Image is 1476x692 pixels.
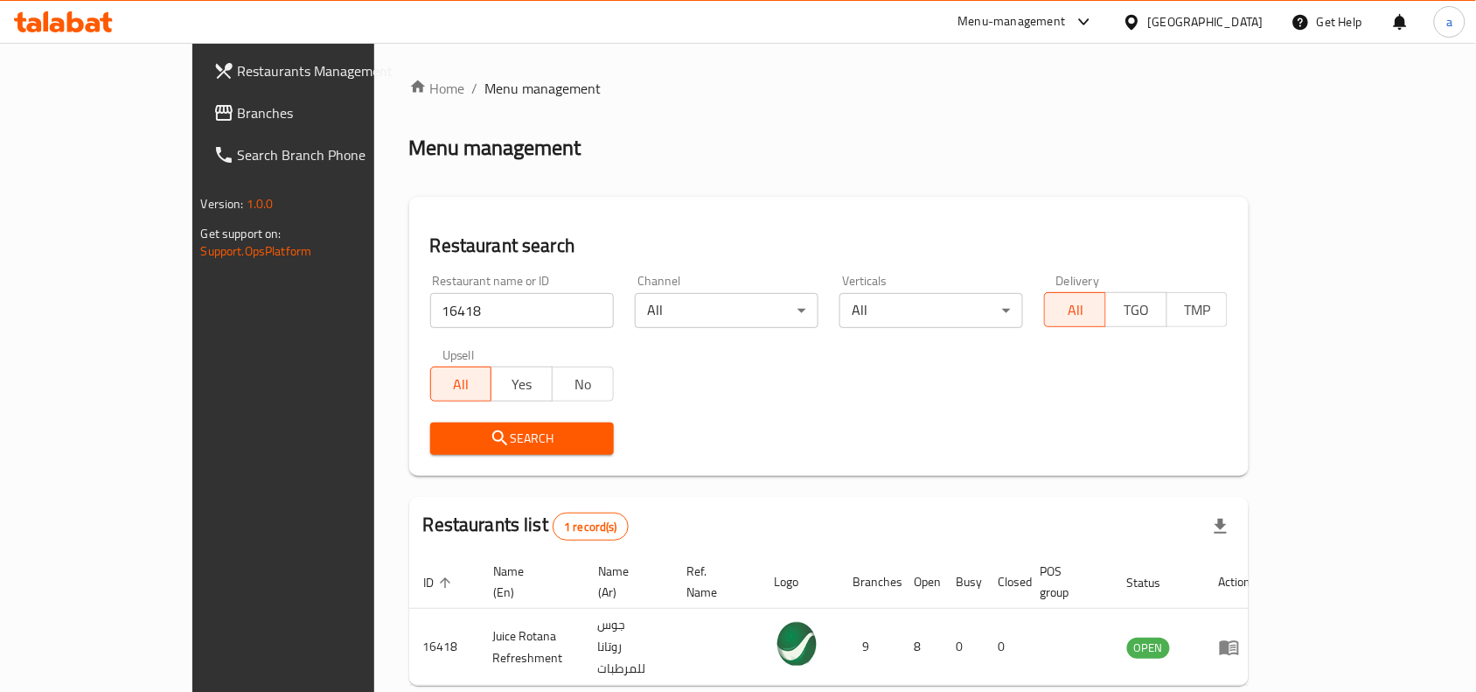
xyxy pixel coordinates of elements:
span: Yes [498,372,546,397]
span: TMP [1174,297,1222,323]
div: Menu [1219,637,1251,658]
h2: Restaurants list [423,512,629,541]
label: Upsell [442,349,475,361]
td: 0 [943,609,985,686]
span: POS group [1041,561,1092,603]
nav: breadcrumb [409,78,1250,99]
button: TMP [1166,292,1229,327]
span: OPEN [1127,638,1170,658]
img: Juice Rotana Refreshment [775,622,818,666]
button: All [1044,292,1106,327]
h2: Menu management [409,134,581,162]
label: Delivery [1056,275,1100,287]
th: Logo [761,556,839,609]
button: No [552,367,614,402]
li: / [472,78,478,99]
span: ID [423,572,456,593]
span: Search [444,428,600,450]
div: All [839,293,1023,328]
span: All [438,372,485,397]
td: 9 [839,609,901,686]
a: Support.OpsPlatform [201,240,312,262]
h2: Restaurant search [430,233,1229,259]
span: Status [1127,572,1184,593]
a: Restaurants Management [199,50,439,92]
div: All [635,293,818,328]
th: Action [1205,556,1265,609]
span: 1.0.0 [247,192,274,215]
span: Ref. Name [686,561,740,603]
div: [GEOGRAPHIC_DATA] [1148,12,1264,31]
a: Branches [199,92,439,134]
span: a [1446,12,1452,31]
button: All [430,367,492,402]
td: 0 [985,609,1027,686]
div: Export file [1200,506,1242,548]
span: Branches [238,102,425,123]
td: 8 [901,609,943,686]
td: Juice Rotana Refreshment [479,609,584,686]
a: Search Branch Phone [199,134,439,176]
th: Busy [943,556,985,609]
input: Search for restaurant name or ID.. [430,293,614,328]
span: Version: [201,192,244,215]
span: 1 record(s) [553,519,628,535]
button: Search [430,423,614,455]
th: Closed [985,556,1027,609]
table: enhanced table [409,556,1265,686]
span: All [1052,297,1099,323]
span: Menu management [485,78,602,99]
span: Name (En) [493,561,563,603]
span: TGO [1113,297,1160,323]
span: Name (Ar) [598,561,651,603]
button: Yes [491,367,553,402]
span: Restaurants Management [238,60,425,81]
td: 16418 [409,609,479,686]
th: Open [901,556,943,609]
div: Total records count [553,513,629,541]
div: Menu-management [958,11,1066,32]
span: Search Branch Phone [238,144,425,165]
span: Get support on: [201,222,282,245]
button: TGO [1105,292,1167,327]
div: OPEN [1127,638,1170,659]
th: Branches [839,556,901,609]
span: No [560,372,607,397]
td: جوس روتانا للمرطبات [584,609,672,686]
